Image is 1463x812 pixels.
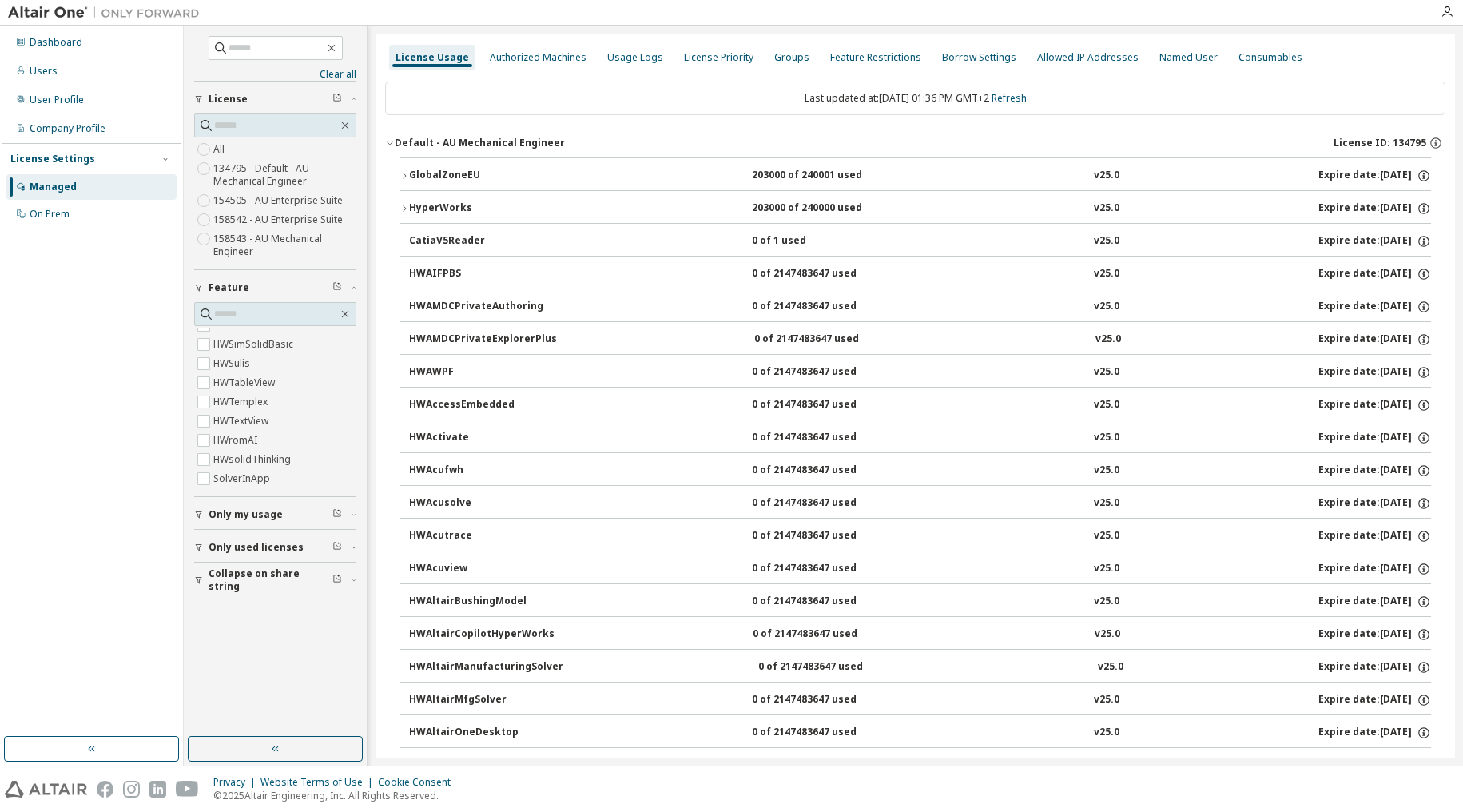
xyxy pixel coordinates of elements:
[30,181,77,193] div: Managed
[213,373,278,392] label: HWTableView
[409,224,1431,259] button: CatiaV5Reader0 of 1 usedv25.0Expire date:[DATE]
[213,776,260,789] div: Privacy
[752,201,896,216] div: 203000 of 240000 used
[1095,332,1121,347] div: v25.0
[8,5,208,21] img: Altair One
[1094,595,1119,609] div: v25.0
[194,497,356,532] button: Only my usage
[1318,464,1431,478] div: Expire date: [DATE]
[752,234,896,249] div: 0 of 1 used
[1037,51,1139,64] div: Allowed IP Addresses
[409,453,1431,488] button: HWAcufwh0 of 2147483647 usedv25.0Expire date:[DATE]
[396,51,469,64] div: License Usage
[409,388,1431,423] button: HWAccessEmbedded0 of 2147483647 usedv25.0Expire date:[DATE]
[992,91,1027,105] a: Refresh
[1318,496,1431,511] div: Expire date: [DATE]
[409,300,553,314] div: HWAMDCPrivateAuthoring
[213,191,346,210] label: 154505 - AU Enterprise Suite
[752,496,896,511] div: 0 of 2147483647 used
[332,541,342,554] span: Clear filter
[752,726,896,740] div: 0 of 2147483647 used
[409,627,555,642] div: HWAltairCopilotHyperWorks
[1094,201,1119,216] div: v25.0
[409,748,1431,783] button: HWAltairOneEnterpriseUser0 of 2147483647 usedv25.0Expire date:[DATE]
[607,51,663,64] div: Usage Logs
[409,257,1431,292] button: HWAIFPBS0 of 2147483647 usedv25.0Expire date:[DATE]
[194,82,356,117] button: License
[1318,627,1431,642] div: Expire date: [DATE]
[409,420,1431,456] button: HWActivate0 of 2147483647 usedv25.0Expire date:[DATE]
[30,65,58,78] div: Users
[752,431,896,445] div: 0 of 2147483647 used
[409,234,553,249] div: CatiaV5Reader
[754,332,898,347] div: 0 of 2147483647 used
[332,93,342,105] span: Clear filter
[209,281,249,294] span: Feature
[409,519,1431,554] button: HWAcutrace0 of 2147483647 usedv25.0Expire date:[DATE]
[1318,201,1431,216] div: Expire date: [DATE]
[752,300,896,314] div: 0 of 2147483647 used
[409,464,553,478] div: HWAcufwh
[213,450,294,469] label: HWsolidThinking
[684,51,753,64] div: License Priority
[213,159,356,191] label: 134795 - Default - AU Mechanical Engineer
[332,281,342,294] span: Clear filter
[1094,496,1119,511] div: v25.0
[400,191,1431,226] button: HyperWorks203000 of 240000 usedv25.0Expire date:[DATE]
[30,122,105,135] div: Company Profile
[149,781,166,798] img: linkedin.svg
[10,153,95,165] div: License Settings
[1318,267,1431,281] div: Expire date: [DATE]
[752,169,896,183] div: 203000 of 240001 used
[409,289,1431,324] button: HWAMDCPrivateAuthoring0 of 2147483647 usedv25.0Expire date:[DATE]
[194,563,356,598] button: Collapse on share string
[1094,562,1119,576] div: v25.0
[1318,562,1431,576] div: Expire date: [DATE]
[409,496,553,511] div: HWAcusolve
[213,140,228,159] label: All
[830,51,921,64] div: Feature Restrictions
[385,82,1445,115] div: Last updated at: [DATE] 01:36 PM GMT+2
[409,650,1431,685] button: HWAltairManufacturingSolver0 of 2147483647 usedv25.0Expire date:[DATE]
[1094,300,1119,314] div: v25.0
[395,137,565,149] div: Default - AU Mechanical Engineer
[409,355,1431,390] button: HWAWPF0 of 2147483647 usedv25.0Expire date:[DATE]
[213,469,273,488] label: SolverInApp
[213,229,356,261] label: 158543 - AU Mechanical Engineer
[213,412,272,431] label: HWTextView
[1094,464,1119,478] div: v25.0
[1318,726,1431,740] div: Expire date: [DATE]
[409,486,1431,521] button: HWAcusolve0 of 2147483647 usedv25.0Expire date:[DATE]
[752,693,896,707] div: 0 of 2147483647 used
[752,365,896,380] div: 0 of 2147483647 used
[1094,431,1119,445] div: v25.0
[1334,137,1426,149] span: License ID: 134795
[30,208,70,221] div: On Prem
[409,551,1431,587] button: HWAcuview0 of 2147483647 usedv25.0Expire date:[DATE]
[409,365,553,380] div: HWAWPF
[752,529,896,543] div: 0 of 2147483647 used
[753,627,896,642] div: 0 of 2147483647 used
[409,267,553,281] div: HWAIFPBS
[209,541,304,554] span: Only used licenses
[176,781,199,798] img: youtube.svg
[409,322,1431,357] button: HWAMDCPrivateExplorerPlus0 of 2147483647 usedv25.0Expire date:[DATE]
[400,158,1431,193] button: GlobalZoneEU203000 of 240001 usedv25.0Expire date:[DATE]
[30,94,84,106] div: User Profile
[409,693,553,707] div: HWAltairMfgSolver
[209,508,283,521] span: Only my usage
[213,210,346,229] label: 158542 - AU Enterprise Suite
[409,726,553,740] div: HWAltairOneDesktop
[213,392,271,412] label: HWTemplex
[332,574,342,587] span: Clear filter
[409,332,557,347] div: HWAMDCPrivateExplorerPlus
[1159,51,1218,64] div: Named User
[213,354,253,373] label: HWSulis
[409,660,563,675] div: HWAltairManufacturingSolver
[1094,693,1119,707] div: v25.0
[1318,398,1431,412] div: Expire date: [DATE]
[409,431,553,445] div: HWActivate
[97,781,113,798] img: facebook.svg
[385,125,1445,161] button: Default - AU Mechanical EngineerLicense ID: 134795
[213,789,460,802] p: © 2025 Altair Engineering, Inc. All Rights Reserved.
